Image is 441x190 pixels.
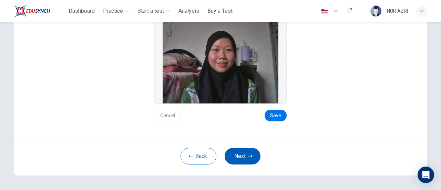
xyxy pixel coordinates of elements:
[265,110,287,121] button: Save
[387,7,408,15] div: NUR AZRI
[418,167,434,183] div: Open Intercom Messenger
[320,9,329,14] img: en
[137,7,164,15] span: Start a test
[181,148,216,164] button: Back
[163,14,278,103] img: preview screemshot
[178,7,199,15] span: Analysis
[135,5,173,17] button: Start a test
[14,4,50,18] img: ELTC logo
[225,148,260,164] button: Next
[100,5,132,17] button: Practice
[205,5,235,17] button: Buy a Test
[66,5,98,17] button: Dashboard
[103,7,123,15] span: Practice
[154,110,181,121] button: Cancel
[176,5,202,17] button: Analysis
[207,7,233,15] span: Buy a Test
[69,7,95,15] span: Dashboard
[370,6,381,17] img: Profile picture
[14,4,66,18] a: ELTC logo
